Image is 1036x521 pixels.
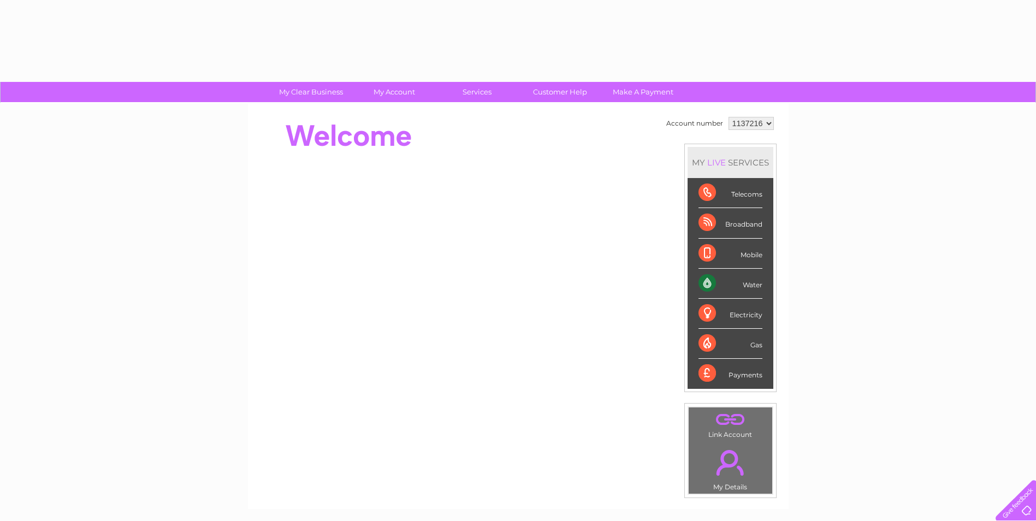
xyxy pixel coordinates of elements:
div: Water [698,269,762,299]
a: Services [432,82,522,102]
a: My Clear Business [266,82,356,102]
a: Make A Payment [598,82,688,102]
div: Broadband [698,208,762,238]
a: My Account [349,82,439,102]
td: My Details [688,441,773,494]
div: Telecoms [698,178,762,208]
div: Electricity [698,299,762,329]
div: Mobile [698,239,762,269]
div: MY SERVICES [688,147,773,178]
a: Customer Help [515,82,605,102]
div: LIVE [705,157,728,168]
div: Payments [698,359,762,388]
td: Link Account [688,407,773,441]
a: . [691,443,769,482]
a: . [691,410,769,429]
div: Gas [698,329,762,359]
td: Account number [664,114,726,133]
